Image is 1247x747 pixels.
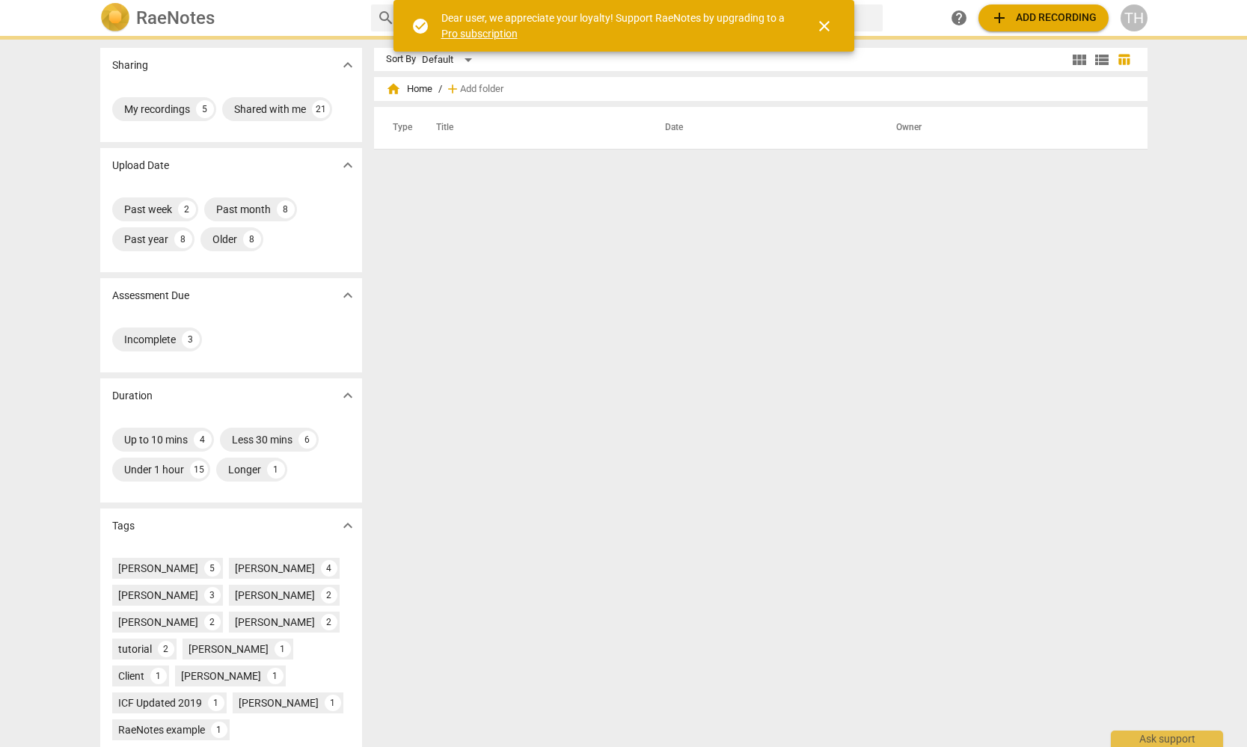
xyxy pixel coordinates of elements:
a: Help [946,4,972,31]
div: 1 [275,641,291,657]
div: 6 [298,431,316,449]
div: Past month [216,202,271,217]
div: 1 [211,722,227,738]
div: 8 [243,230,261,248]
div: Ask support [1111,731,1223,747]
h2: RaeNotes [136,7,215,28]
div: Older [212,232,237,247]
div: [PERSON_NAME] [235,615,315,630]
th: Owner [878,107,1132,149]
span: Add folder [460,84,503,95]
span: table_chart [1117,52,1131,67]
a: Pro subscription [441,28,518,40]
span: add [990,9,1008,27]
div: 1 [208,695,224,711]
span: expand_more [339,387,357,405]
div: 5 [196,100,214,118]
span: help [950,9,968,27]
p: Upload Date [112,158,169,173]
p: Tags [112,518,135,534]
p: Duration [112,388,153,404]
div: 2 [158,641,174,657]
span: expand_more [339,56,357,74]
span: search [377,9,395,27]
span: expand_more [339,517,357,535]
span: close [815,17,833,35]
button: Show more [337,54,359,76]
span: expand_more [339,286,357,304]
div: 2 [321,587,337,603]
button: Close [806,8,842,44]
button: Table view [1113,49,1136,71]
span: Home [386,82,432,96]
div: [PERSON_NAME] [118,588,198,603]
div: ICF Updated 2019 [118,695,202,710]
span: add [445,82,460,96]
div: 3 [182,331,200,348]
button: TH [1121,4,1148,31]
div: Incomplete [124,332,176,347]
div: Sort By [386,54,416,65]
div: 2 [178,200,196,218]
div: 15 [190,461,208,479]
div: [PERSON_NAME] [235,588,315,603]
span: view_list [1093,51,1111,69]
p: Sharing [112,58,148,73]
span: / [438,84,442,95]
span: home [386,82,401,96]
button: List view [1091,49,1113,71]
button: Show more [337,284,359,307]
div: 4 [194,431,212,449]
div: 2 [321,614,337,630]
div: 3 [204,587,221,603]
div: Past week [124,202,172,217]
button: Upload [978,4,1109,31]
button: Show more [337,154,359,176]
div: 8 [174,230,192,248]
div: 2 [204,614,221,630]
th: Date [647,107,878,149]
img: Logo [100,3,130,33]
div: 1 [325,695,341,711]
a: LogoRaeNotes [100,3,359,33]
div: RaeNotes example [118,722,205,737]
div: tutorial [118,642,152,657]
div: [PERSON_NAME] [189,642,269,657]
div: [PERSON_NAME] [181,668,261,683]
div: Less 30 mins [232,432,292,447]
div: [PERSON_NAME] [235,561,315,576]
span: view_module [1070,51,1088,69]
div: [PERSON_NAME] [118,561,198,576]
div: Up to 10 mins [124,432,188,447]
div: 8 [277,200,295,218]
div: 21 [312,100,330,118]
button: Show more [337,384,359,407]
p: Assessment Due [112,288,189,304]
span: expand_more [339,156,357,174]
button: Tile view [1068,49,1091,71]
div: Default [422,48,477,72]
div: [PERSON_NAME] [239,695,319,710]
th: Title [418,107,647,149]
div: 5 [204,560,221,577]
div: Client [118,668,144,683]
div: Longer [228,462,261,477]
span: Add recording [990,9,1097,27]
span: check_circle [411,17,429,35]
div: 1 [267,461,285,479]
div: Shared with me [234,102,306,117]
div: 1 [150,668,167,684]
th: Type [381,107,418,149]
div: Past year [124,232,168,247]
div: 1 [267,668,284,684]
button: Show more [337,514,359,537]
div: Dear user, we appreciate your loyalty! Support RaeNotes by upgrading to a [441,10,788,41]
div: [PERSON_NAME] [118,615,198,630]
div: 4 [321,560,337,577]
div: Under 1 hour [124,462,184,477]
div: My recordings [124,102,190,117]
